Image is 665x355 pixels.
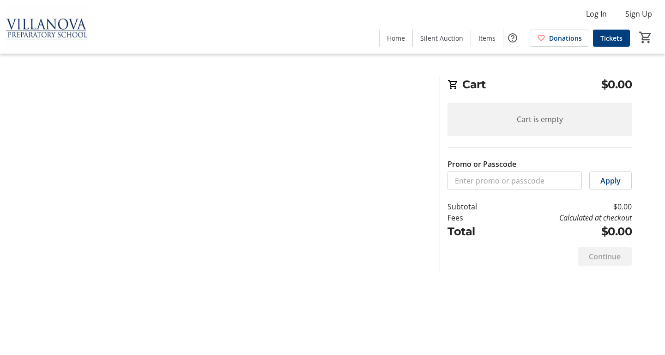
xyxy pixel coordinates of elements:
a: Silent Auction [413,30,471,47]
button: Log In [579,6,614,21]
span: Sign Up [625,8,652,19]
td: Calculated at checkout [501,212,632,223]
span: Silent Auction [420,33,463,43]
span: Items [478,33,496,43]
h2: Cart [447,76,632,95]
a: Items [471,30,503,47]
span: $0.00 [601,76,632,93]
td: Subtotal [447,201,501,212]
td: $0.00 [501,201,632,212]
button: Sign Up [618,6,659,21]
button: Cart [637,29,654,46]
button: Help [503,29,522,47]
input: Enter promo or passcode [447,171,582,190]
span: Home [387,33,405,43]
div: Cart is empty [447,103,632,136]
a: Home [380,30,412,47]
td: Fees [447,212,501,223]
td: $0.00 [501,223,632,240]
span: Log In [586,8,607,19]
span: Apply [600,175,621,186]
label: Promo or Passcode [447,159,516,170]
a: Tickets [593,30,630,47]
span: Tickets [600,33,623,43]
td: Total [447,223,501,240]
button: Apply [589,171,632,190]
a: Donations [530,30,589,47]
img: Villanova Preparatory School's Logo [6,4,88,50]
span: Donations [549,33,582,43]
